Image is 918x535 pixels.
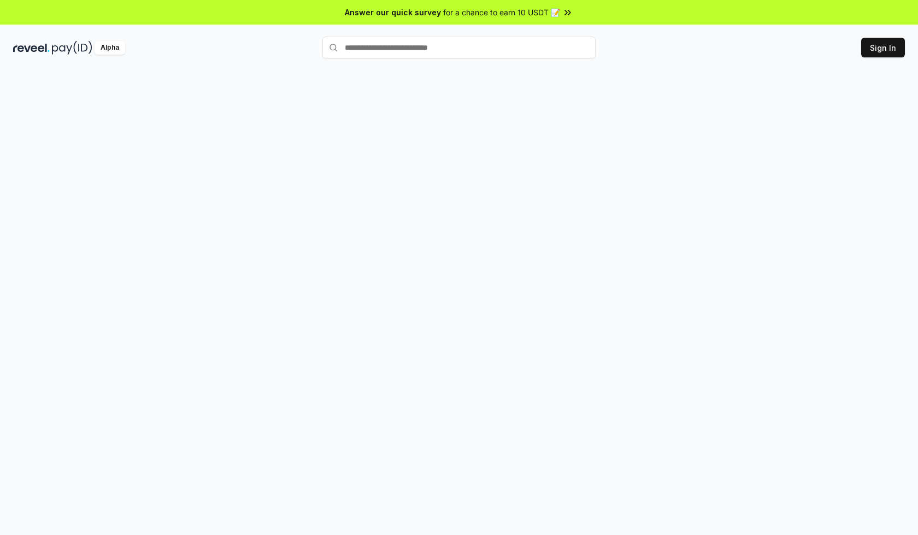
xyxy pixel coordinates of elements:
[13,41,50,55] img: reveel_dark
[443,7,560,18] span: for a chance to earn 10 USDT 📝
[95,41,125,55] div: Alpha
[52,41,92,55] img: pay_id
[861,38,905,57] button: Sign In
[345,7,441,18] span: Answer our quick survey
